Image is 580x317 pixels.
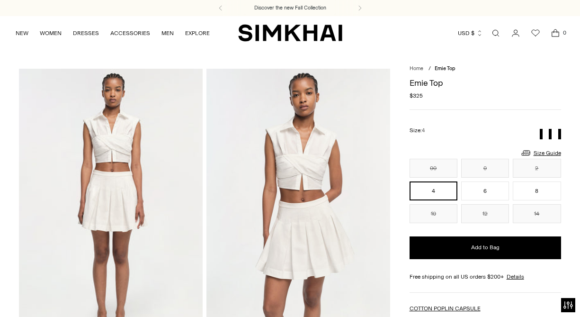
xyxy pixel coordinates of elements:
[461,159,509,178] button: 0
[40,23,62,44] a: WOMEN
[161,23,174,44] a: MEN
[410,159,457,178] button: 00
[471,244,500,252] span: Add to Bag
[546,24,565,43] a: Open cart modal
[526,24,545,43] a: Wishlist
[513,204,561,223] button: 14
[513,181,561,200] button: 8
[110,23,150,44] a: ACCESSORIES
[185,23,210,44] a: EXPLORE
[410,272,561,281] div: Free shipping on all US orders $200+
[422,127,425,134] span: 4
[410,65,423,72] a: Home
[410,79,561,87] h1: Emie Top
[410,181,457,200] button: 4
[435,65,455,72] span: Emie Top
[410,236,561,259] button: Add to Bag
[16,23,28,44] a: NEW
[560,28,569,37] span: 0
[461,181,509,200] button: 6
[410,126,425,135] label: Size:
[513,159,561,178] button: 2
[458,23,483,44] button: USD $
[507,272,524,281] a: Details
[428,65,431,73] div: /
[410,65,561,73] nav: breadcrumbs
[410,91,423,100] span: $325
[486,24,505,43] a: Open search modal
[254,4,326,12] a: Discover the new Fall Collection
[461,204,509,223] button: 12
[73,23,99,44] a: DRESSES
[506,24,525,43] a: Go to the account page
[410,305,481,312] a: COTTON POPLIN CAPSULE
[410,204,457,223] button: 10
[520,147,561,159] a: Size Guide
[238,24,342,42] a: SIMKHAI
